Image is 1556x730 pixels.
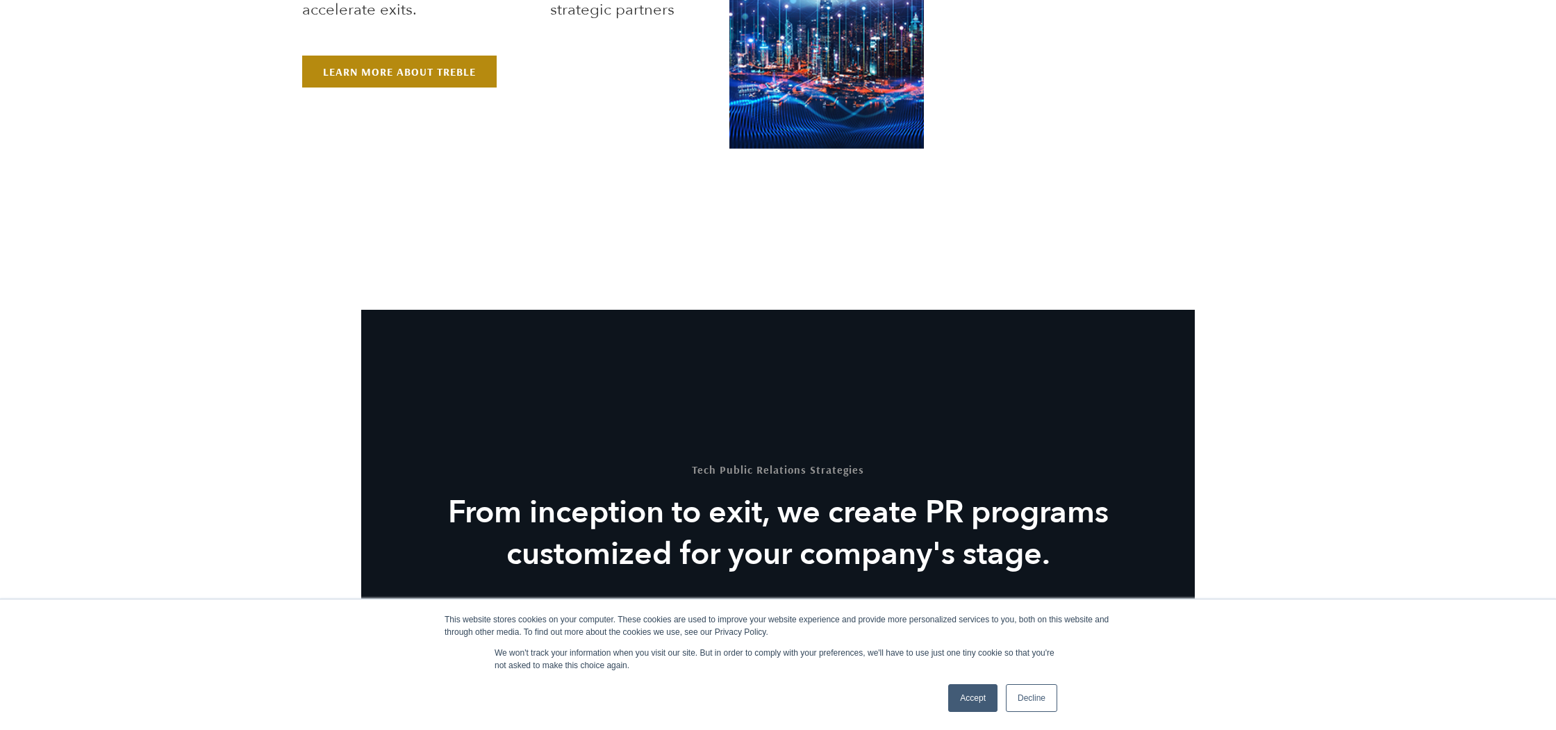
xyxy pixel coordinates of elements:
[692,463,864,476] mark: Tech Public Relations Strategies
[948,684,998,712] a: Accept
[302,56,497,88] a: Learn More About Treble
[445,613,1111,638] div: This website stores cookies on your computer. These cookies are used to improve your website expe...
[495,647,1061,672] p: We won't track your information when you visit our site. But in order to comply with your prefere...
[444,492,1112,575] h2: From inception to exit, we create PR programs customized for your company's stage.
[1006,684,1057,712] a: Decline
